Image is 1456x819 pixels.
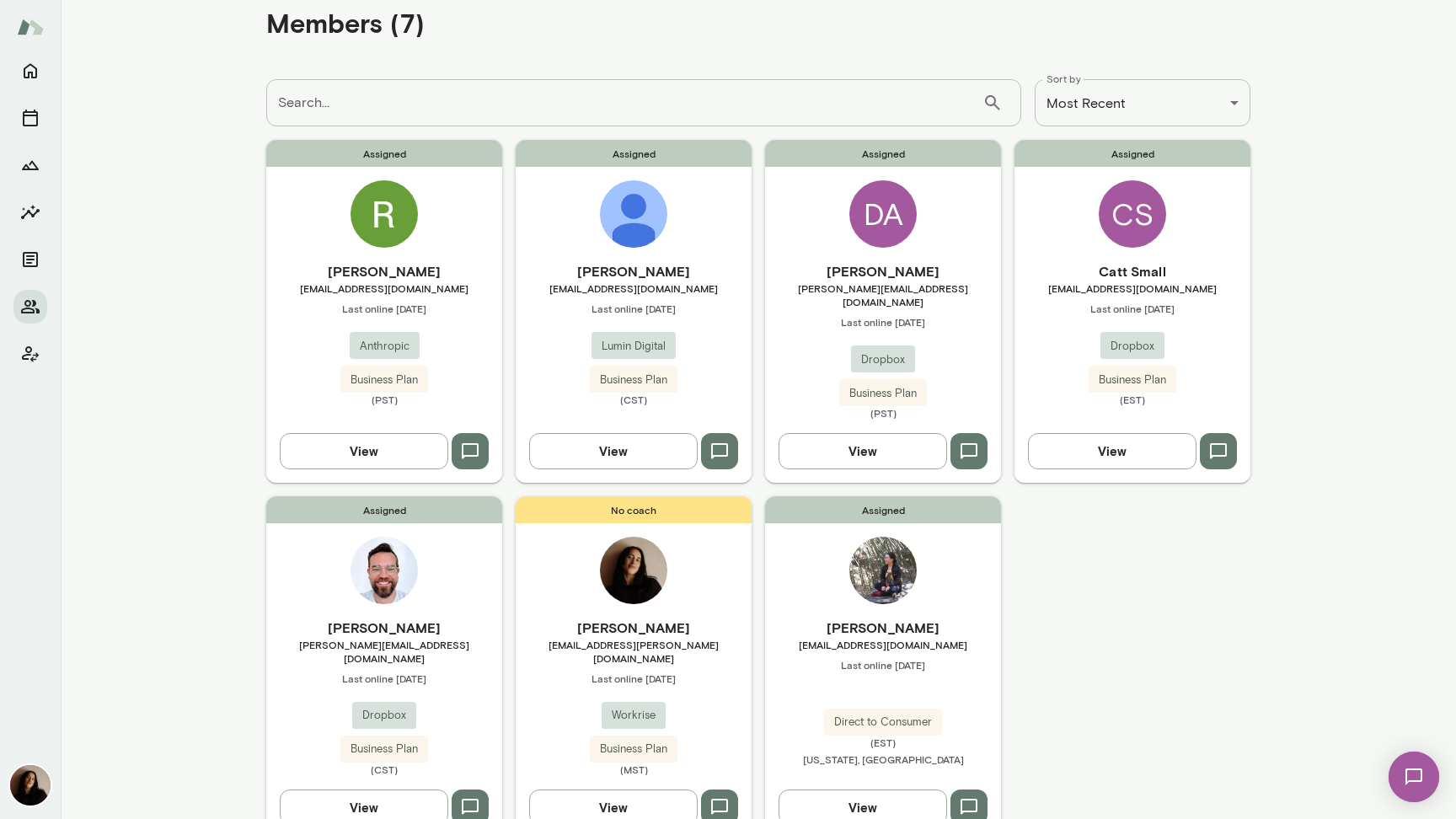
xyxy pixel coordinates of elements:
[516,281,752,295] span: [EMAIL_ADDRESS][DOMAIN_NAME]
[1100,338,1164,355] span: Dropbox
[13,290,47,324] button: Members
[266,281,502,295] span: [EMAIL_ADDRESS][DOMAIN_NAME]
[765,736,1001,749] span: (EST)
[516,638,752,665] span: [EMAIL_ADDRESS][PERSON_NAME][DOMAIN_NAME]
[529,433,698,468] button: View
[351,180,418,248] img: Ryn Linthicum
[600,537,667,604] img: Fiona Nodar
[13,101,47,135] button: Sessions
[516,496,752,523] span: No coach
[849,537,917,604] img: Jenesis M Gallego
[1014,261,1250,281] h6: Catt Small
[516,140,752,167] span: Assigned
[17,11,44,43] img: Mento
[1014,281,1250,295] span: [EMAIL_ADDRESS][DOMAIN_NAME]
[1046,72,1081,86] label: Sort by
[266,763,502,776] span: (CST)
[1014,140,1250,167] span: Assigned
[266,140,502,167] span: Assigned
[351,537,418,604] img: Chris Meeks
[1014,302,1250,315] span: Last online [DATE]
[765,406,1001,420] span: (PST)
[516,618,752,638] h6: [PERSON_NAME]
[266,393,502,406] span: (PST)
[266,7,425,39] h4: Members (7)
[13,54,47,88] button: Home
[266,496,502,523] span: Assigned
[516,302,752,315] span: Last online [DATE]
[340,741,428,757] span: Business Plan
[10,765,51,806] img: Fiona Nodar
[266,302,502,315] span: Last online [DATE]
[1028,433,1196,468] button: View
[824,714,942,731] span: Direct to Consumer
[590,372,677,388] span: Business Plan
[765,496,1001,523] span: Assigned
[600,180,667,248] img: Brandon Griswold
[13,195,47,229] button: Insights
[779,433,947,468] button: View
[803,753,964,765] span: [US_STATE], [GEOGRAPHIC_DATA]
[352,707,416,724] span: Dropbox
[266,618,502,638] h6: [PERSON_NAME]
[13,243,47,276] button: Documents
[1099,180,1166,248] div: CS
[839,385,927,402] span: Business Plan
[765,618,1001,638] h6: [PERSON_NAME]
[340,372,428,388] span: Business Plan
[13,148,47,182] button: Growth Plan
[765,140,1001,167] span: Assigned
[591,338,676,355] span: Lumin Digital
[765,281,1001,308] span: [PERSON_NAME][EMAIL_ADDRESS][DOMAIN_NAME]
[851,351,915,368] span: Dropbox
[516,261,752,281] h6: [PERSON_NAME]
[280,433,448,468] button: View
[516,763,752,776] span: (MST)
[765,315,1001,329] span: Last online [DATE]
[266,638,502,665] span: [PERSON_NAME][EMAIL_ADDRESS][DOMAIN_NAME]
[765,261,1001,281] h6: [PERSON_NAME]
[1014,393,1250,406] span: (EST)
[350,338,420,355] span: Anthropic
[266,261,502,281] h6: [PERSON_NAME]
[1089,372,1176,388] span: Business Plan
[266,672,502,685] span: Last online [DATE]
[13,337,47,371] button: Client app
[602,707,666,724] span: Workrise
[1035,79,1250,126] div: Most Recent
[516,393,752,406] span: (CST)
[590,741,677,757] span: Business Plan
[516,672,752,685] span: Last online [DATE]
[765,638,1001,651] span: [EMAIL_ADDRESS][DOMAIN_NAME]
[765,658,1001,672] span: Last online [DATE]
[849,180,917,248] div: DA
